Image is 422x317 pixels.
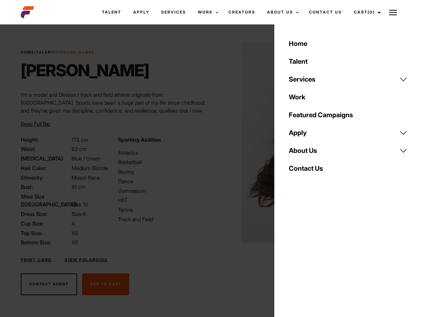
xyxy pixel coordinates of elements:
span: Height: [21,136,70,144]
a: View Polaroids [65,257,108,263]
span: Top Size: [21,229,70,237]
span: [MEDICAL_DATA]: [21,155,70,162]
li: HIIT [118,196,207,204]
li: Track and Field [118,215,207,223]
span: Hair Color: [21,164,70,172]
span: Shoe Size ([GEOGRAPHIC_DATA]): [21,193,70,208]
span: Dress Size: [21,210,70,218]
span: 63 cm [72,146,87,152]
li: Athletics [118,149,207,157]
span: Bust: [21,183,70,191]
a: Contact Us [303,3,348,21]
li: Dance [118,177,207,185]
li: Gymnasium [118,187,207,195]
span: Size 6 [72,211,86,217]
span: Add To Cast [90,282,121,286]
a: Talent [96,3,127,21]
a: Work [285,88,411,106]
a: Print Card [21,257,51,263]
img: cropped-aefm-brand-fav-22-square.png [21,6,34,19]
span: Read Full Bio [21,121,50,127]
a: Contact Us [285,159,411,177]
p: I’m a model and Division I track and field athlete originally from [GEOGRAPHIC_DATA]. Sports have... [21,91,207,123]
span: Waist: [21,145,70,153]
span: Cup Size: [21,220,70,228]
span: Size 10 [72,201,88,208]
a: Featured Campaigns [285,106,411,124]
span: 173 cm [72,136,88,143]
span: Blue / Green [72,155,101,162]
a: Services [285,70,411,88]
span: (0) [368,10,375,15]
span: Bottom Size: [21,238,70,246]
strong: [PERSON_NAME] [56,50,94,54]
a: About Us [285,142,411,159]
a: Cast(0) [348,3,385,21]
a: Home [285,35,411,53]
li: Boxing [118,168,207,176]
strong: Sporting Abilities [118,136,161,143]
span: Medium Blonde [72,165,108,171]
span: A [72,220,75,227]
span: Ethnicity: [21,174,70,182]
li: Tennis [118,206,207,214]
a: Talent [36,50,54,54]
li: Basketball [118,158,207,166]
h1: [PERSON_NAME] [21,60,149,80]
button: Contact Agent [21,273,77,295]
a: Creators [223,3,261,21]
a: Home [21,50,34,54]
a: Work [192,3,223,21]
span: XS [72,230,78,236]
span: XS [72,239,78,246]
img: Burger icon [389,9,397,17]
a: Apply [285,124,411,142]
span: 81 cm [72,184,85,190]
a: Services [155,3,192,21]
button: Read Full Bio [21,120,50,128]
a: Talent [285,53,411,70]
span: Mixed-Race [72,174,100,181]
a: Apply [127,3,155,21]
button: Add To Cast [82,273,129,295]
span: / / [21,50,94,55]
a: About Us [261,3,303,21]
